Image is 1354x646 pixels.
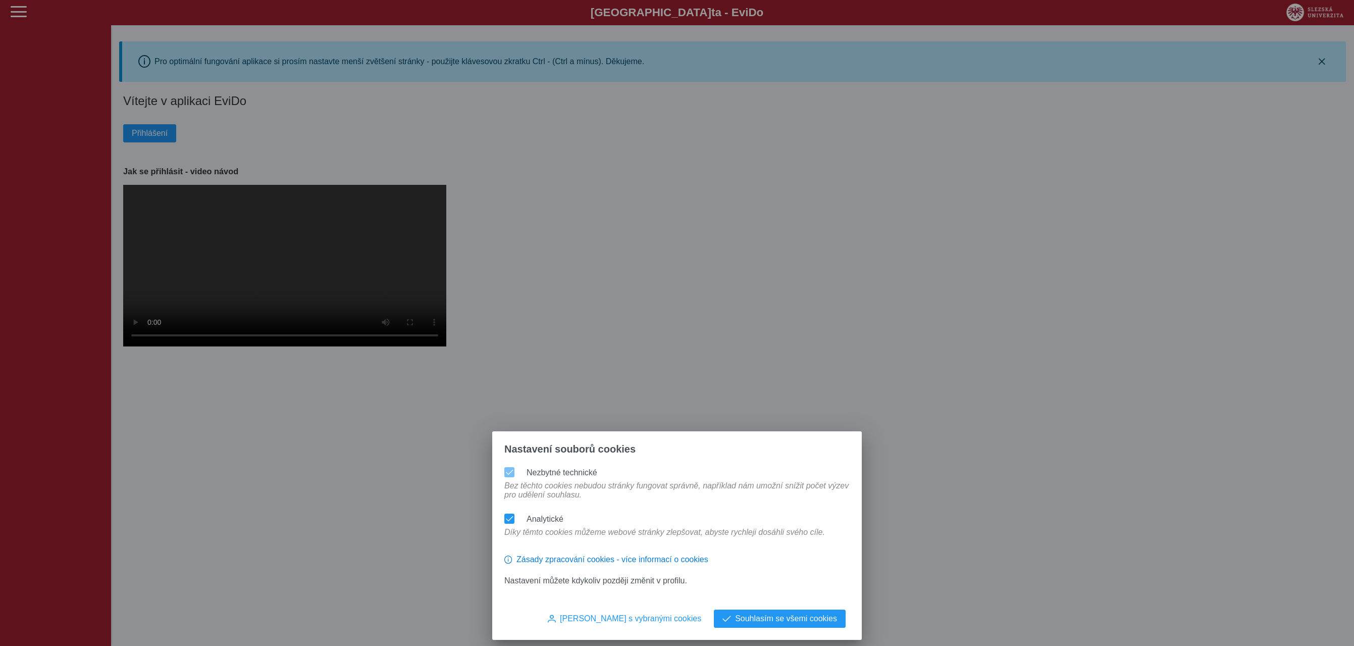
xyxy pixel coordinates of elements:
[500,528,829,547] div: Díky těmto cookies můžeme webové stránky zlepšovat, abyste rychleji dosáhli svého cíle.
[735,614,837,623] span: Souhlasím se všemi cookies
[504,551,708,568] button: Zásady zpracování cookies - více informací o cookies
[527,515,563,523] label: Analytické
[539,610,710,628] button: [PERSON_NAME] s vybranými cookies
[527,468,597,477] label: Nezbytné technické
[504,559,708,568] a: Zásady zpracování cookies - více informací o cookies
[504,576,850,585] p: Nastavení můžete kdykoliv později změnit v profilu.
[714,610,846,628] button: Souhlasím se všemi cookies
[560,614,701,623] span: [PERSON_NAME] s vybranými cookies
[516,555,708,564] span: Zásady zpracování cookies - více informací o cookies
[504,443,636,455] span: Nastavení souborů cookies
[500,481,854,510] div: Bez těchto cookies nebudou stránky fungovat správně, například nám umožní snížit počet výzev pro ...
